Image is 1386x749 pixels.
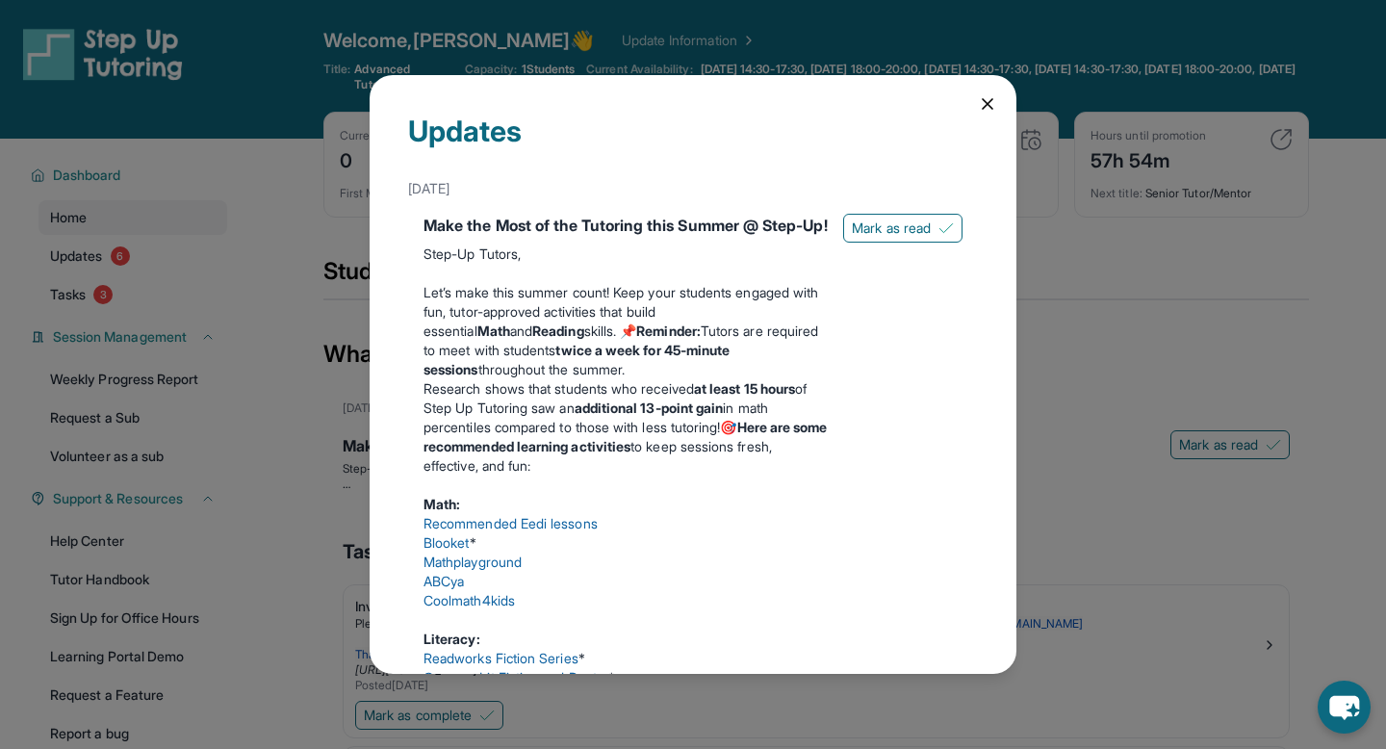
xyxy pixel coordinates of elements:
span: Mark as read [852,219,931,238]
strong: at least 15 hours [694,380,795,397]
a: CommonLit Fiction and Poetry [423,669,608,685]
a: Readworks Fiction Series [423,650,578,666]
p: Let’s make this summer count! Keep your students engaged with fun, tutor-approved activities that... [423,283,828,379]
a: Blooket [423,534,470,551]
p: Research shows that students who received of Step Up Tutoring saw an in math percentiles compared... [423,379,828,476]
div: Make the Most of the Tutoring this Summer @ Step-Up! [423,214,828,237]
strong: Math [477,323,510,339]
p: Step-Up Tutors, [423,245,828,264]
strong: Reminder: [636,323,701,339]
strong: twice a week for 45-minute sessions [423,342,730,377]
strong: Math: [423,496,460,512]
a: Coolmath4kids [423,592,515,608]
a: Recommended Eedi lessons [423,515,598,531]
img: Mark as read [938,220,954,236]
a: ABCya [423,573,464,589]
div: [DATE] [408,171,978,206]
button: Mark as read [843,214,962,243]
strong: Reading [532,323,584,339]
button: chat-button [1318,681,1371,734]
strong: additional 13-point gain [575,400,724,416]
strong: Literacy: [423,631,480,647]
a: Mathplayground [423,554,522,570]
div: Updates [408,114,978,171]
